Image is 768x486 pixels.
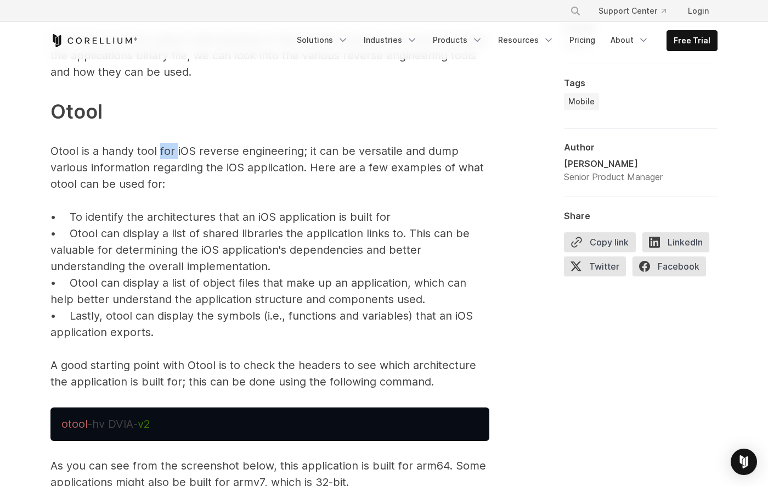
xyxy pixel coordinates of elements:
span: Facebook [633,256,706,276]
a: Mobile [564,93,599,110]
span: Twitter [564,256,626,276]
a: Support Center [590,1,675,21]
div: Author [564,142,718,153]
div: Navigation Menu [290,30,718,51]
a: Solutions [290,30,355,50]
span: Mobile [568,96,595,107]
a: Industries [357,30,424,50]
a: Pricing [563,30,602,50]
a: Corellium Home [50,34,138,47]
a: Twitter [564,256,633,281]
a: Login [679,1,718,21]
span: LinkedIn [642,232,709,252]
p: Now that we have a good understanding of the IOS file structure and how to access the application... [50,31,489,390]
div: [PERSON_NAME] [564,157,663,170]
span: Otool [50,99,103,124]
a: About [604,30,656,50]
a: LinkedIn [642,232,716,256]
div: Senior Product Manager [564,170,663,183]
button: Copy link [564,232,636,252]
a: Resources [492,30,561,50]
button: Search [566,1,585,21]
a: Facebook [633,256,713,281]
a: Free Trial [667,31,717,51]
div: Share [564,210,718,221]
div: Open Intercom Messenger [731,449,757,475]
div: Tags [564,77,718,88]
div: Navigation Menu [557,1,718,21]
span: v2 [138,417,150,431]
a: Products [426,30,489,50]
span: otool [61,417,88,431]
span: -hv DVIA- [88,417,138,431]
